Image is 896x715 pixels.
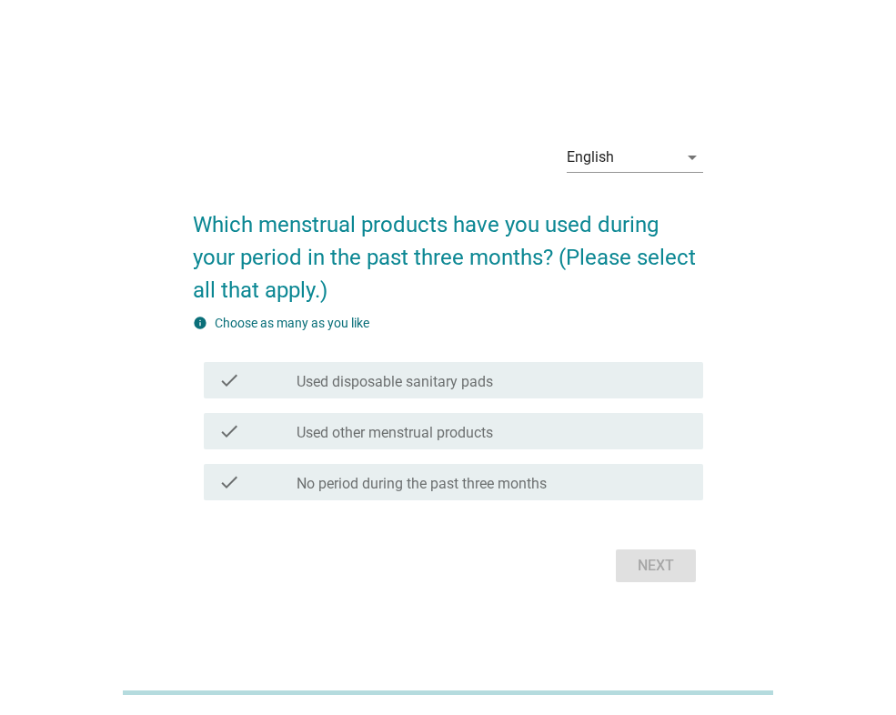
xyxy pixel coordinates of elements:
i: check [218,369,240,391]
i: info [193,316,207,330]
h2: Which menstrual products have you used during your period in the past three months? (Please selec... [193,190,703,307]
i: arrow_drop_down [681,146,703,168]
label: Used other menstrual products [297,424,493,442]
div: English [567,149,614,166]
label: Used disposable sanitary pads [297,373,493,391]
label: Choose as many as you like [215,316,369,330]
i: check [218,420,240,442]
label: No period during the past three months [297,475,547,493]
i: check [218,471,240,493]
